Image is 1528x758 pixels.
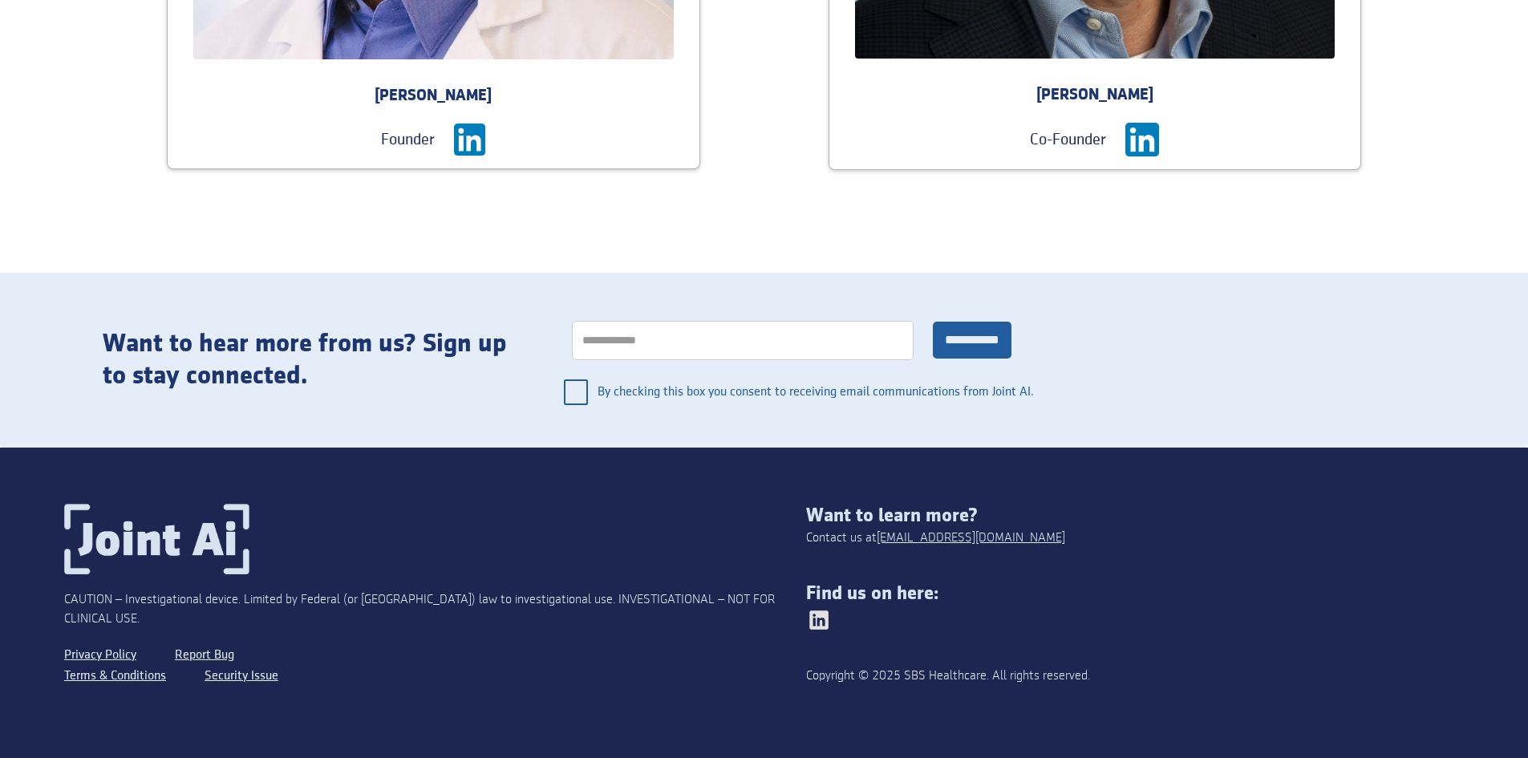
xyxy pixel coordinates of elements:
[64,645,136,666] a: Privacy Policy
[806,667,1464,686] div: Copyright © 2025 SBS Healthcare. All rights reserved.
[877,529,1065,548] a: [EMAIL_ADDRESS][DOMAIN_NAME]
[64,666,166,687] a: Terms & Conditions
[103,328,516,392] div: Want to hear more from us? Sign up to stay connected.
[806,582,1464,605] div: Find us on here:
[829,84,1361,107] div: [PERSON_NAME]
[168,85,699,107] div: [PERSON_NAME]
[64,590,806,629] div: CAUTION – Investigational device. Limited by Federal (or [GEOGRAPHIC_DATA]) law to investigationa...
[205,666,278,687] a: Security Issue
[175,645,234,666] a: Report Bug
[806,505,1464,527] div: Want to learn more?
[598,373,1036,411] span: By checking this box you consent to receiving email communications from Joint AI.
[381,128,435,151] div: Founder
[1030,128,1106,151] div: Co-Founder
[548,305,1036,415] form: general interest
[806,529,1065,548] div: Contact us at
